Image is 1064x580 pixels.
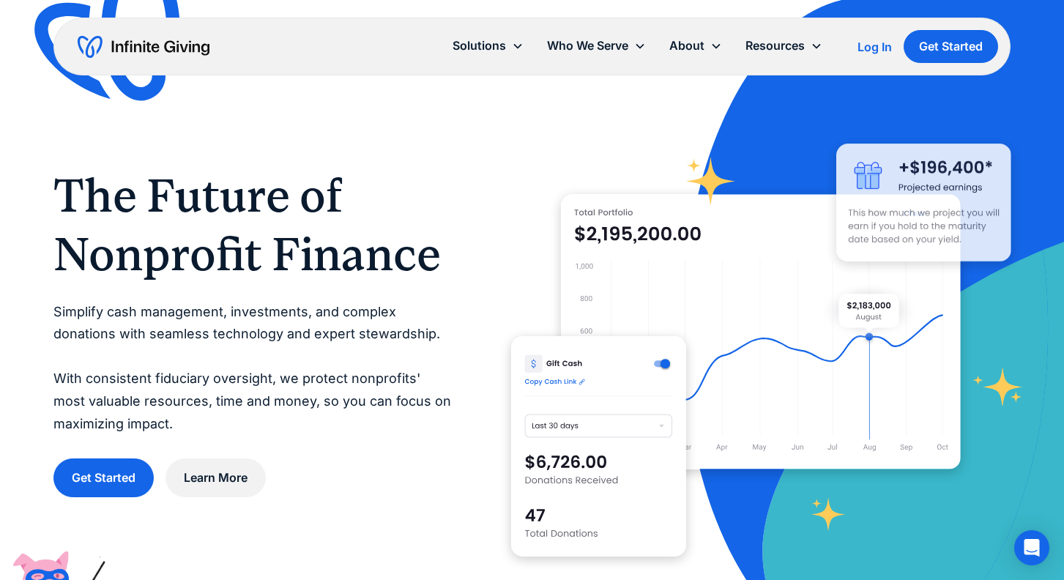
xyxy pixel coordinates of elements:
[78,35,209,59] a: home
[441,30,535,62] div: Solutions
[669,36,704,56] div: About
[857,41,892,53] div: Log In
[745,36,805,56] div: Resources
[53,458,154,497] a: Get Started
[547,36,628,56] div: Who We Serve
[734,30,834,62] div: Resources
[658,30,734,62] div: About
[535,30,658,62] div: Who We Serve
[53,301,453,436] p: Simplify cash management, investments, and complex donations with seamless technology and expert ...
[1014,530,1049,565] div: Open Intercom Messenger
[973,368,1023,406] img: fundraising star
[53,166,453,283] h1: The Future of Nonprofit Finance
[561,194,961,470] img: nonprofit donation platform
[511,336,686,557] img: donation software for nonprofits
[904,30,998,63] a: Get Started
[165,458,266,497] a: Learn More
[857,38,892,56] a: Log In
[453,36,506,56] div: Solutions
